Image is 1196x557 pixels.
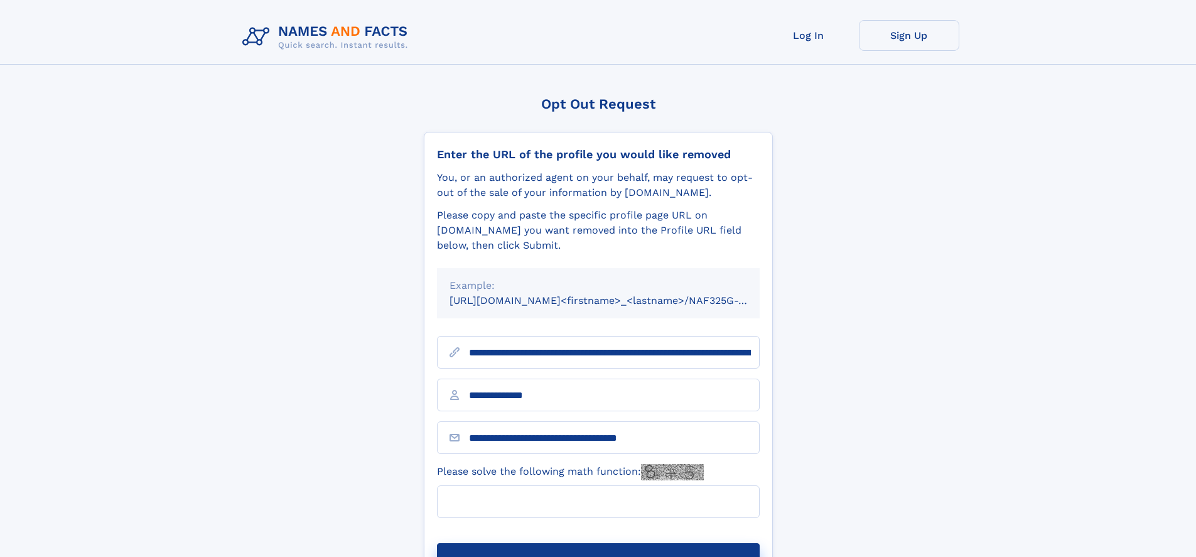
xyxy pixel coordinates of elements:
[437,148,760,161] div: Enter the URL of the profile you would like removed
[437,464,704,480] label: Please solve the following math function:
[437,208,760,253] div: Please copy and paste the specific profile page URL on [DOMAIN_NAME] you want removed into the Pr...
[424,96,773,112] div: Opt Out Request
[450,278,747,293] div: Example:
[237,20,418,54] img: Logo Names and Facts
[859,20,959,51] a: Sign Up
[437,170,760,200] div: You, or an authorized agent on your behalf, may request to opt-out of the sale of your informatio...
[450,295,784,306] small: [URL][DOMAIN_NAME]<firstname>_<lastname>/NAF325G-xxxxxxxx
[758,20,859,51] a: Log In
